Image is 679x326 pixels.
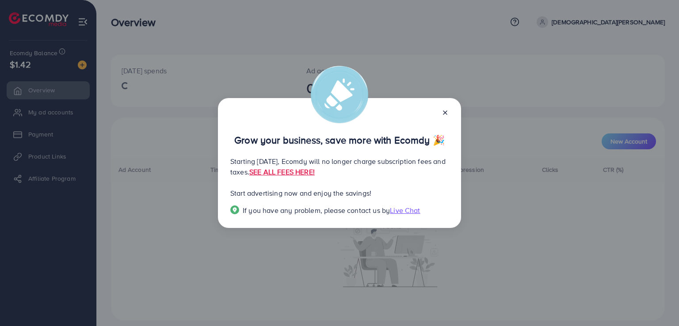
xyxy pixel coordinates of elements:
p: Grow your business, save more with Ecomdy 🎉 [230,135,449,145]
p: Start advertising now and enjoy the savings! [230,188,449,198]
img: Popup guide [230,205,239,214]
img: alert [311,66,368,123]
a: SEE ALL FEES HERE! [249,167,315,177]
span: Live Chat [390,205,420,215]
p: Starting [DATE], Ecomdy will no longer charge subscription fees and taxes. [230,156,449,177]
span: If you have any problem, please contact us by [243,205,390,215]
